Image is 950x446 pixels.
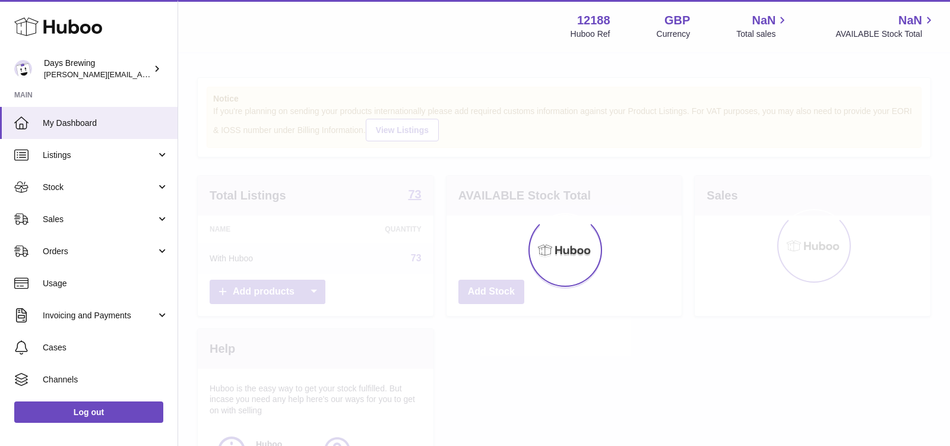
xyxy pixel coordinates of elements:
[44,69,238,79] span: [PERSON_NAME][EMAIL_ADDRESS][DOMAIN_NAME]
[736,12,789,40] a: NaN Total sales
[43,182,156,193] span: Stock
[664,12,690,29] strong: GBP
[14,60,32,78] img: greg@daysbrewing.com
[898,12,922,29] span: NaN
[657,29,691,40] div: Currency
[577,12,610,29] strong: 12188
[43,342,169,353] span: Cases
[44,58,151,80] div: Days Brewing
[43,310,156,321] span: Invoicing and Payments
[14,401,163,423] a: Log out
[571,29,610,40] div: Huboo Ref
[43,214,156,225] span: Sales
[835,29,936,40] span: AVAILABLE Stock Total
[43,246,156,257] span: Orders
[43,374,169,385] span: Channels
[752,12,775,29] span: NaN
[835,12,936,40] a: NaN AVAILABLE Stock Total
[43,278,169,289] span: Usage
[43,150,156,161] span: Listings
[43,118,169,129] span: My Dashboard
[736,29,789,40] span: Total sales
